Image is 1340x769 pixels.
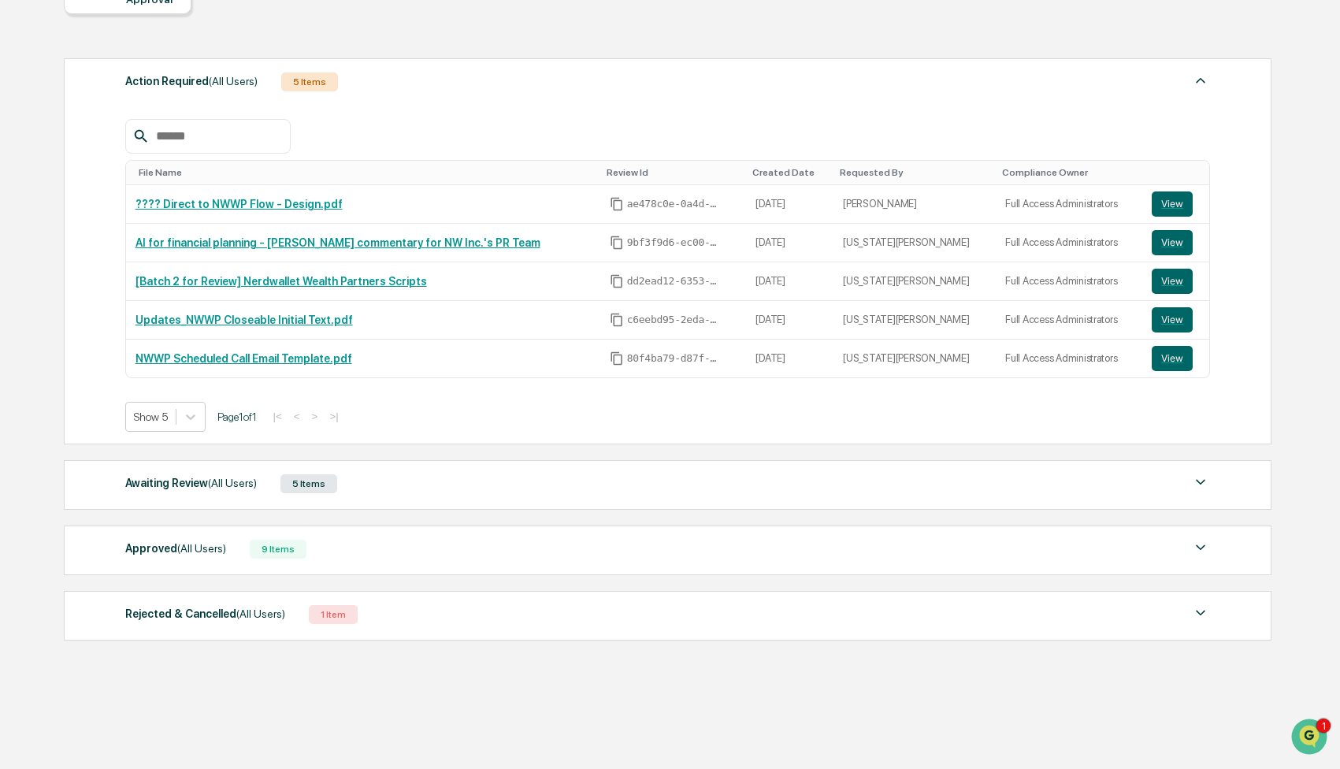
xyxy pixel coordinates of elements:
[746,301,833,340] td: [DATE]
[289,410,305,423] button: <
[9,273,108,302] a: 🖐️Preclearance
[627,314,722,326] span: c6eebd95-2eda-47bf-a497-3eb1b7318b58
[833,224,996,262] td: [US_STATE][PERSON_NAME]
[607,167,741,178] div: Toggle SortBy
[752,167,827,178] div: Toggle SortBy
[125,71,258,91] div: Action Required
[746,185,833,224] td: [DATE]
[1152,269,1193,294] button: View
[1152,346,1193,371] button: View
[71,136,217,149] div: We're available if you need us!
[130,280,195,295] span: Attestations
[139,167,594,178] div: Toggle SortBy
[32,310,99,325] span: Data Lookup
[135,314,353,326] a: Updates_NWWP Closeable Initial Text.pdf
[307,410,323,423] button: >
[996,224,1142,262] td: Full Access Administrators
[108,273,202,302] a: 🗄️Attestations
[135,236,540,249] a: AI for financial planning - [PERSON_NAME] commentary for NW Inc.'s PR Team
[9,303,106,332] a: 🔎Data Lookup
[33,121,61,149] img: 8933085812038_c878075ebb4cc5468115_72.jpg
[268,125,287,144] button: Start new chat
[1152,269,1200,294] a: View
[16,175,106,188] div: Past conversations
[996,185,1142,224] td: Full Access Administrators
[125,604,285,624] div: Rejected & Cancelled
[217,411,257,423] span: Page 1 of 1
[139,214,172,227] span: [DATE]
[208,477,257,489] span: (All Users)
[236,607,285,620] span: (All Users)
[1152,346,1200,371] a: View
[1152,307,1200,332] a: View
[114,281,127,294] div: 🗄️
[49,214,128,227] span: [PERSON_NAME]
[325,410,343,423] button: >|
[833,340,996,377] td: [US_STATE][PERSON_NAME]
[1191,473,1210,492] img: caret
[32,215,44,228] img: 1746055101610-c473b297-6a78-478c-a979-82029cc54cd1
[1002,167,1136,178] div: Toggle SortBy
[746,340,833,377] td: [DATE]
[996,340,1142,377] td: Full Access Administrators
[610,351,624,366] span: Copy Id
[610,197,624,211] span: Copy Id
[16,121,44,149] img: 1746055101610-c473b297-6a78-478c-a979-82029cc54cd1
[157,348,191,360] span: Pylon
[135,275,427,288] a: [Batch 2 for Review] Nerdwallet Wealth Partners Scripts
[111,347,191,360] a: Powered byPylon
[1152,191,1200,217] a: View
[1152,230,1200,255] a: View
[131,214,136,227] span: •
[1152,307,1193,332] button: View
[746,224,833,262] td: [DATE]
[1155,167,1203,178] div: Toggle SortBy
[281,72,338,91] div: 5 Items
[610,313,624,327] span: Copy Id
[16,33,287,58] p: How can we help?
[1191,538,1210,557] img: caret
[996,262,1142,301] td: Full Access Administrators
[746,262,833,301] td: [DATE]
[177,542,226,555] span: (All Users)
[32,280,102,295] span: Preclearance
[16,281,28,294] div: 🖐️
[627,236,722,249] span: 9bf3f9d6-ec00-4609-a326-e373718264ae
[125,538,226,559] div: Approved
[135,352,352,365] a: NWWP Scheduled Call Email Template.pdf
[610,236,624,250] span: Copy Id
[627,275,722,288] span: dd2ead12-6353-41e4-9b21-1b0cf20a9be1
[1290,717,1332,760] iframe: Open customer support
[610,274,624,288] span: Copy Id
[627,352,722,365] span: 80f4ba79-d87f-4cb6-8458-b68e2bdb47c7
[135,198,343,210] a: ???? Direct to NWWP Flow - Design.pdf
[627,198,722,210] span: ae478c0e-0a4d-4479-b16b-62d7dbbc97dc
[16,311,28,324] div: 🔎
[833,185,996,224] td: [PERSON_NAME]
[833,262,996,301] td: [US_STATE][PERSON_NAME]
[1152,191,1193,217] button: View
[1191,71,1210,90] img: caret
[996,301,1142,340] td: Full Access Administrators
[1152,230,1193,255] button: View
[71,121,258,136] div: Start new chat
[840,167,989,178] div: Toggle SortBy
[1191,604,1210,622] img: caret
[250,540,306,559] div: 9 Items
[16,199,41,225] img: Jack Rasmussen
[280,474,337,493] div: 5 Items
[309,605,358,624] div: 1 Item
[244,172,287,191] button: See all
[209,75,258,87] span: (All Users)
[125,473,257,493] div: Awaiting Review
[833,301,996,340] td: [US_STATE][PERSON_NAME]
[269,410,287,423] button: |<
